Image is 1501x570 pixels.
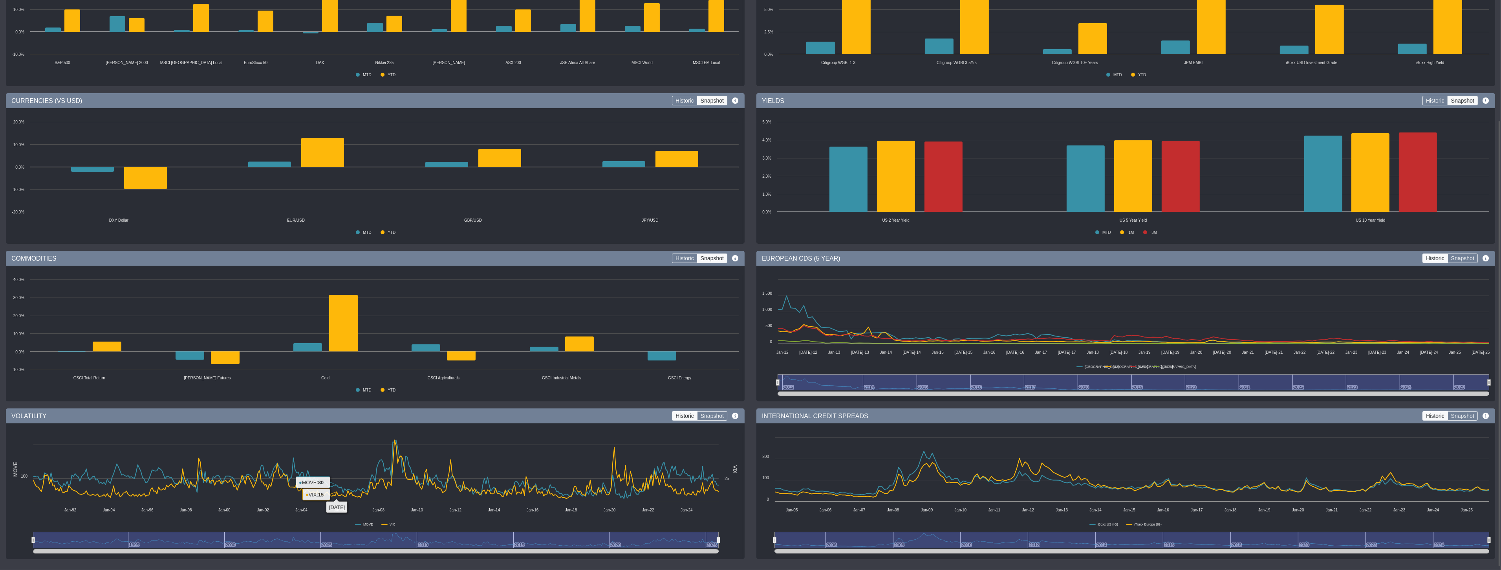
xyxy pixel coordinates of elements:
text: 10.0% [13,7,24,12]
text: VIX: [306,492,324,498]
text: DXY Dollar [109,218,129,222]
div: EUROPEAN CDS (5 YEAR) [756,251,1495,266]
text: Jan-08 [887,508,899,512]
text: [DATE]-23 [1368,350,1386,355]
text: [PERSON_NAME] [433,61,465,65]
text: 40.0% [13,278,24,282]
text: 0.0% [15,30,24,34]
text: Nikkei 225 [375,61,394,65]
text: GBP/USD [464,218,482,222]
text: iTraxx Europe (IG) [1134,522,1162,526]
text: 500 [765,324,772,328]
text: [DATE]-16 [1006,350,1024,355]
text: 2.5% [764,30,773,34]
text: 0 [767,497,769,502]
text: Jan-25 [1449,350,1461,355]
text: Jan-21 [1242,350,1254,355]
text: YTD [388,388,395,392]
tspan: ● [299,480,302,485]
text: Jan-24 [681,508,693,512]
text: YTD [1138,73,1146,77]
text: MSCI [GEOGRAPHIC_DATA] Local [160,61,223,65]
text: Jan-20 [1190,350,1203,355]
text: 3.0% [762,156,771,160]
text: Jan-25 [1461,508,1473,512]
text: [DATE]-17 [1058,350,1076,355]
text: 100 [762,476,769,480]
text: 10.0% [13,143,24,147]
text: GSCI Agriculturals [427,376,459,380]
text: Jan-16 [527,508,539,512]
text: JSE Africa All Share [560,61,595,65]
text: Jan-06 [820,508,832,512]
text: Jan-17 [1191,508,1203,512]
text: Jan-22 [1360,508,1372,512]
div: VOLATILITY [6,408,745,423]
label: Snapshot [1448,96,1478,105]
text: Citigroup WGBI 3-5Yrs [937,61,977,65]
text: Jan-22 [1294,350,1306,355]
text: [DATE]-13 [851,350,869,355]
text: 10.0% [13,332,24,336]
text: Jan-12 [1022,508,1034,512]
text: [DATE] [329,504,345,510]
text: Jan-98 [180,508,192,512]
text: 1 500 [762,291,772,296]
text: Jan-13 [1056,508,1068,512]
text: Jan-15 [1123,508,1135,512]
text: DAX [316,61,324,65]
text: [DATE]-12 [799,350,817,355]
text: US 10 Year Yield [1356,218,1385,222]
text: Gold [321,376,329,380]
text: Jan-12 [450,508,462,512]
text: 0.0% [15,350,24,354]
text: MOVE: [299,480,324,485]
div: INTERNATIONAL CREDIT SPREADS [756,408,1495,423]
text: ASX 200 [505,61,521,65]
text: US 2 Year Yield [882,218,910,222]
text: [DATE]-15 [954,350,972,355]
label: Snapshot [697,254,727,263]
text: [GEOGRAPHIC_DATA] [1161,365,1195,369]
text: MSCI EM Local [693,61,720,65]
text: [GEOGRAPHIC_DATA] [1113,365,1148,369]
text: Jan-23 [1393,508,1406,512]
text: -10.0% [12,188,24,192]
text: Jan-16 [983,350,996,355]
text: 5.0% [762,120,771,124]
text: GSCI Total Return [73,376,105,380]
text: Jan-08 [372,508,384,512]
text: Jan-02 [257,508,269,512]
text: 20.0% [13,120,24,124]
text: Jan-09 [921,508,933,512]
text: [DATE]-14 [903,350,921,355]
text: Jan-21 [1326,508,1338,512]
text: [DATE]-18 [1109,350,1128,355]
text: Jan-14 [488,508,500,512]
text: 0 [770,340,772,344]
text: Jan-19 [1139,350,1151,355]
text: MTD [363,230,372,235]
text: Jan-18 [1225,508,1237,512]
text: [GEOGRAPHIC_DATA] [1139,365,1173,369]
text: 200 [762,454,769,459]
label: Historic [672,96,697,105]
text: [PERSON_NAME] Futures [184,376,231,380]
text: VIX [390,522,395,526]
label: Historic [672,411,697,421]
label: Historic [672,254,697,263]
text: Jan-12 [776,350,789,355]
label: Snapshot [1448,254,1478,263]
text: Jan-05 [786,508,798,512]
text: [DATE]-22 [1316,350,1334,355]
text: MOVE [363,522,373,526]
text: Jan-16 [1157,508,1169,512]
text: Jan-19 [1258,508,1270,512]
text: Jan-13 [828,350,840,355]
text: GSCI Industrial Metals [542,376,581,380]
text: Jan-15 [932,350,944,355]
tspan: 15 [318,492,324,498]
text: Jan-94 [103,508,115,512]
text: Jan-20 [604,508,616,512]
text: 0.0% [762,210,771,214]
